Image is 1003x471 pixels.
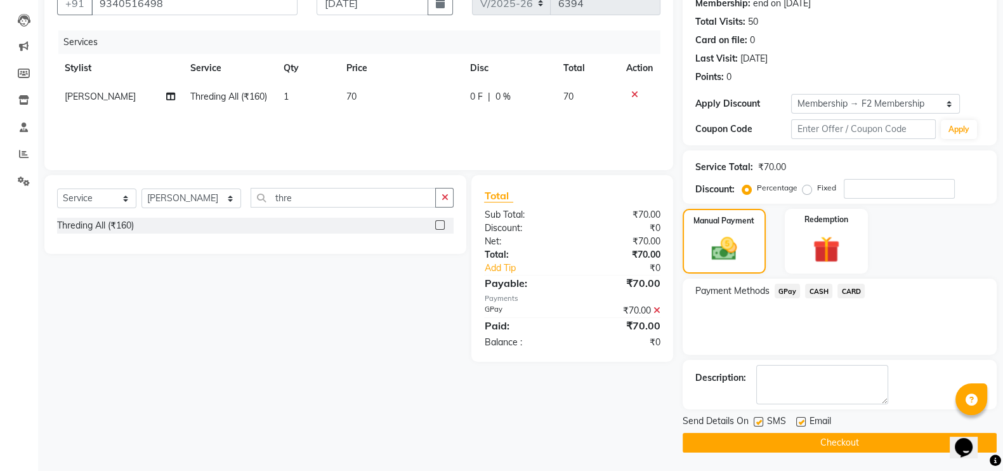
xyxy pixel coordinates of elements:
[572,304,670,317] div: ₹70.00
[950,420,990,458] iframe: chat widget
[791,119,936,139] input: Enter Offer / Coupon Code
[695,183,735,196] div: Discount:
[572,248,670,262] div: ₹70.00
[183,54,276,83] th: Service
[475,336,572,349] div: Balance :
[475,248,572,262] div: Total:
[346,91,357,102] span: 70
[57,54,183,83] th: Stylist
[572,235,670,248] div: ₹70.00
[475,304,572,317] div: GPay
[58,30,670,54] div: Services
[757,182,797,194] label: Percentage
[695,70,724,84] div: Points:
[475,275,572,291] div: Payable:
[572,208,670,222] div: ₹70.00
[339,54,462,83] th: Price
[57,219,134,232] div: Threding All (₹160)
[750,34,755,47] div: 0
[475,262,588,275] a: Add Tip
[695,123,792,136] div: Coupon Code
[65,91,136,102] span: [PERSON_NAME]
[695,34,747,47] div: Card on file:
[683,433,997,453] button: Checkout
[462,54,556,83] th: Disc
[683,415,749,430] span: Send Details On
[695,371,746,385] div: Description:
[475,222,572,235] div: Discount:
[190,91,267,102] span: Threding All (₹160)
[695,284,770,298] span: Payment Methods
[488,90,490,103] span: |
[475,235,572,248] div: Net:
[470,90,483,103] span: 0 F
[276,54,338,83] th: Qty
[484,293,660,304] div: Payments
[475,318,572,333] div: Paid:
[837,284,865,298] span: CARD
[695,161,753,174] div: Service Total:
[695,97,792,110] div: Apply Discount
[475,208,572,222] div: Sub Total:
[941,120,977,139] button: Apply
[767,415,786,430] span: SMS
[748,15,758,29] div: 50
[740,52,768,65] div: [DATE]
[817,182,836,194] label: Fixed
[563,91,574,102] span: 70
[758,161,786,174] div: ₹70.00
[572,275,670,291] div: ₹70.00
[572,336,670,349] div: ₹0
[804,214,848,225] label: Redemption
[484,189,513,202] span: Total
[495,90,511,103] span: 0 %
[619,54,660,83] th: Action
[589,262,670,275] div: ₹0
[805,284,832,298] span: CASH
[695,52,738,65] div: Last Visit:
[704,234,745,263] img: _cash.svg
[695,15,745,29] div: Total Visits:
[572,222,670,235] div: ₹0
[810,415,831,430] span: Email
[251,188,436,208] input: Search or Scan
[693,215,754,227] label: Manual Payment
[804,233,848,266] img: _gift.svg
[572,318,670,333] div: ₹70.00
[556,54,619,83] th: Total
[726,70,731,84] div: 0
[775,284,801,298] span: GPay
[284,91,289,102] span: 1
